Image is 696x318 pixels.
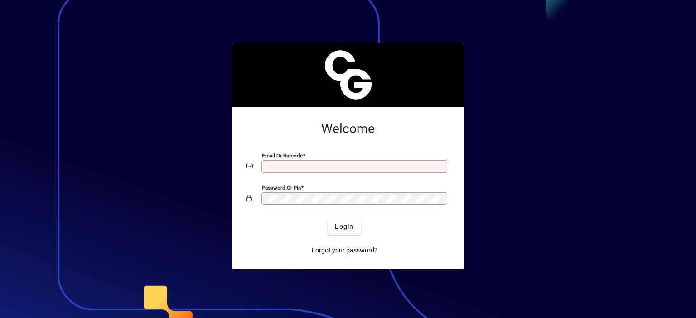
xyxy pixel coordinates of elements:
[308,242,381,258] a: Forgot your password?
[335,222,353,232] span: Login
[262,185,301,191] mat-label: Password or Pin
[262,152,303,159] mat-label: Email or Barcode
[312,246,377,255] span: Forgot your password?
[246,121,449,137] h2: Welcome
[328,218,361,235] button: Login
